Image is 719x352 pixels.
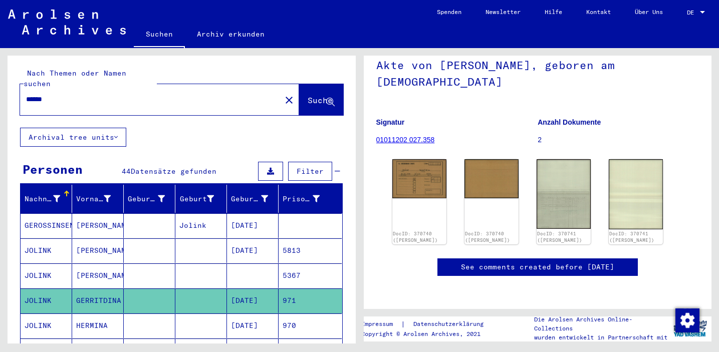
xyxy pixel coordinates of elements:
[24,69,126,88] mat-label: Nach Themen oder Namen suchen
[179,194,214,204] div: Geburt‏
[8,10,126,35] img: Arolsen_neg.svg
[25,191,73,207] div: Nachname
[279,90,299,110] button: Clear
[231,194,268,204] div: Geburtsdatum
[279,185,342,213] mat-header-cell: Prisoner #
[128,194,165,204] div: Geburtsname
[308,95,333,105] span: Suche
[72,238,124,263] mat-cell: [PERSON_NAME]
[297,167,324,176] span: Filter
[21,313,72,338] mat-cell: JOLINK
[227,213,279,238] mat-cell: [DATE]
[465,231,510,243] a: DocID: 370740 ([PERSON_NAME])
[376,42,699,103] h1: Akte von [PERSON_NAME], geboren am [DEMOGRAPHIC_DATA]
[72,288,124,313] mat-cell: GERRITDINA
[392,159,446,198] img: 001.jpg
[72,213,124,238] mat-cell: [PERSON_NAME]
[76,191,123,207] div: Vorname
[283,194,320,204] div: Prisoner #
[131,167,216,176] span: Datensätze gefunden
[609,231,654,243] a: DocID: 370741 ([PERSON_NAME])
[299,84,343,115] button: Suche
[609,159,663,229] img: 002.jpg
[175,213,227,238] mat-cell: Jolink
[128,191,177,207] div: Geburtsname
[76,194,111,204] div: Vorname
[227,313,279,338] mat-cell: [DATE]
[23,160,83,178] div: Personen
[537,159,591,229] img: 001.jpg
[405,319,496,329] a: Datenschutzerklärung
[376,136,435,144] a: 01011202 027.358
[134,22,185,48] a: Suchen
[279,288,342,313] mat-cell: 971
[671,316,709,341] img: yv_logo.png
[361,319,496,329] div: |
[288,162,332,181] button: Filter
[20,128,126,147] button: Archival tree units
[675,308,699,332] img: Zustimmung ändern
[461,262,614,272] a: See comments created before [DATE]
[21,185,72,213] mat-header-cell: Nachname
[283,191,332,207] div: Prisoner #
[72,313,124,338] mat-cell: HERMINA
[21,288,72,313] mat-cell: JOLINK
[185,22,277,46] a: Archiv erkunden
[175,185,227,213] mat-header-cell: Geburt‏
[122,167,131,176] span: 44
[72,185,124,213] mat-header-cell: Vorname
[21,213,72,238] mat-cell: GEROSSINSENKO
[279,263,342,288] mat-cell: 5367
[279,313,342,338] mat-cell: 970
[227,238,279,263] mat-cell: [DATE]
[361,319,401,329] a: Impressum
[537,231,582,243] a: DocID: 370741 ([PERSON_NAME])
[393,231,438,243] a: DocID: 370740 ([PERSON_NAME])
[283,94,295,106] mat-icon: close
[25,194,60,204] div: Nachname
[534,315,668,333] p: Die Arolsen Archives Online-Collections
[21,238,72,263] mat-cell: JOLINK
[538,135,699,145] p: 2
[376,118,405,126] b: Signatur
[179,191,226,207] div: Geburt‏
[21,263,72,288] mat-cell: JOLINK
[227,288,279,313] mat-cell: [DATE]
[124,185,175,213] mat-header-cell: Geburtsname
[361,329,496,338] p: Copyright © Arolsen Archives, 2021
[538,118,601,126] b: Anzahl Dokumente
[279,238,342,263] mat-cell: 5813
[231,191,281,207] div: Geburtsdatum
[72,263,124,288] mat-cell: [PERSON_NAME]
[227,185,279,213] mat-header-cell: Geburtsdatum
[464,159,519,198] img: 002.jpg
[534,333,668,342] p: wurden entwickelt in Partnerschaft mit
[687,9,698,16] span: DE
